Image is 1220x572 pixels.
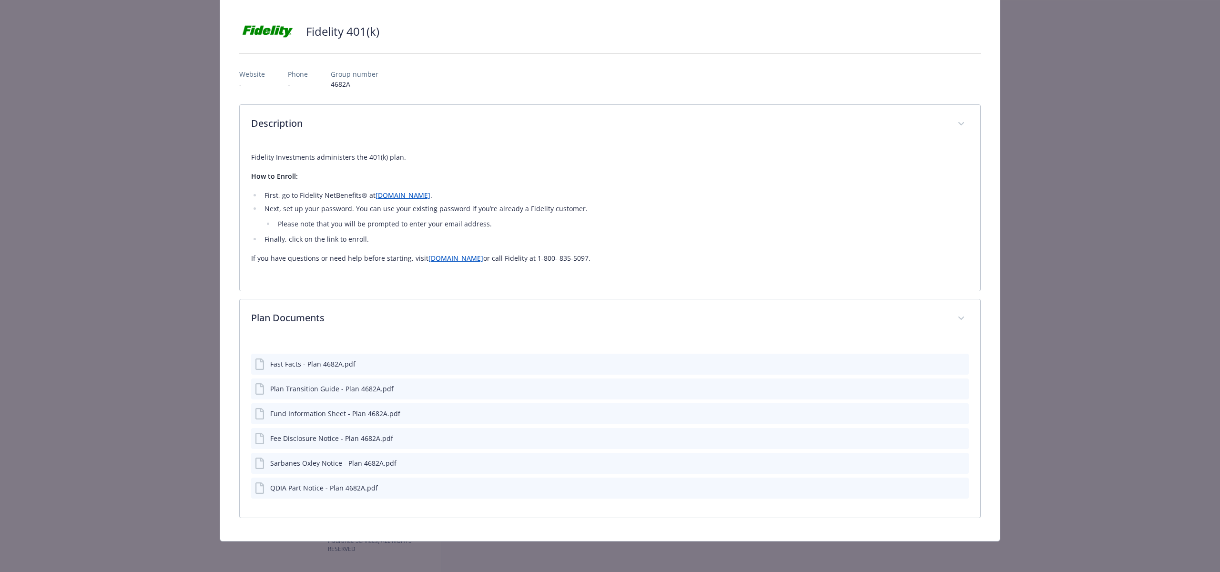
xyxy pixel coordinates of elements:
[288,79,308,89] p: -
[941,384,949,394] button: download file
[251,116,946,131] p: Description
[262,190,969,201] li: First, go to Fidelity NetBenefits® at .
[240,338,980,518] div: Plan Documents
[270,483,378,493] div: QDIA Part Notice - Plan 4682A.pdf
[331,79,378,89] p: 4682A
[251,253,969,264] p: If you have questions or need help before starting, visit or call Fidelity at 1-800- 835-5097.
[240,299,980,338] div: Plan Documents
[251,152,969,163] p: Fidelity Investments administers the 401(k) plan.
[306,23,379,40] h2: Fidelity 401(k)
[941,359,949,369] button: download file
[275,218,969,230] li: Please note that you will be prompted to enter your email address.
[376,191,430,200] a: [DOMAIN_NAME]
[270,433,393,443] div: Fee Disclosure Notice - Plan 4682A.pdf
[240,144,980,291] div: Description
[956,483,965,493] button: preview file
[240,105,980,144] div: Description
[941,409,949,419] button: download file
[270,458,396,468] div: Sarbanes Oxley Notice - Plan 4682A.pdf
[239,17,296,46] img: Fidelity Investments
[239,69,265,79] p: Website
[941,483,949,493] button: download file
[956,359,965,369] button: preview file
[239,79,265,89] p: -
[428,254,483,263] a: [DOMAIN_NAME]
[941,458,949,468] button: download file
[331,69,378,79] p: Group number
[270,409,400,419] div: Fund Information Sheet - Plan 4682A.pdf
[251,172,298,181] strong: How to Enroll:
[270,359,356,369] div: Fast Facts - Plan 4682A.pdf
[270,384,394,394] div: Plan Transition Guide - Plan 4682A.pdf
[956,384,965,394] button: preview file
[251,311,946,325] p: Plan Documents
[956,409,965,419] button: preview file
[288,69,308,79] p: Phone
[956,458,965,468] button: preview file
[262,234,969,245] li: Finally, click on the link to enroll.
[262,203,969,230] li: Next, set up your password. You can use your existing password if you’re already a Fidelity custo...
[941,433,949,443] button: download file
[956,433,965,443] button: preview file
